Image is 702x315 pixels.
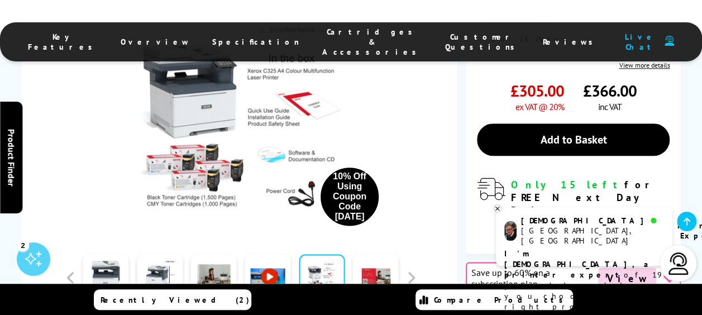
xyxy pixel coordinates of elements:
[121,37,190,47] span: Overview
[28,32,98,52] span: Key Features
[667,252,690,275] img: user-headset-light.svg
[515,101,564,112] span: ex VAT @ 20%
[17,238,29,251] div: 2
[445,32,520,52] span: Customer Questions
[131,8,350,227] img: Xerox C325 Thumbnail
[101,295,250,305] span: Recently Viewed (2)
[504,249,652,280] b: I'm [DEMOGRAPHIC_DATA], a printer expert
[212,37,299,47] span: Specification
[598,101,622,112] span: inc VAT
[6,129,17,187] span: Product Finder
[621,32,659,52] span: Live Chat
[471,267,595,289] span: Save up to 60% on a subscription plan
[416,289,573,310] a: Compare Products
[583,80,637,101] span: £366.00
[504,249,664,312] p: of 19 years! I can help you choose the right product
[521,226,663,246] div: [GEOGRAPHIC_DATA], [GEOGRAPHIC_DATA]
[521,216,663,226] div: [DEMOGRAPHIC_DATA]
[510,80,564,101] span: £305.00
[504,221,517,241] img: chris-livechat.png
[477,123,670,156] a: Add to Basket
[665,36,674,46] img: user-headset-duotone.svg
[94,289,251,310] a: Recently Viewed (2)
[510,178,624,191] span: Only 15 left
[477,178,670,242] div: modal_delivery
[543,37,599,47] span: Reviews
[510,178,670,217] div: for FREE Next Day Delivery
[434,295,569,305] span: Compare Products
[322,27,423,57] span: Cartridges & Accessories
[326,171,373,222] div: 10% Off Using Coupon Code [DATE]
